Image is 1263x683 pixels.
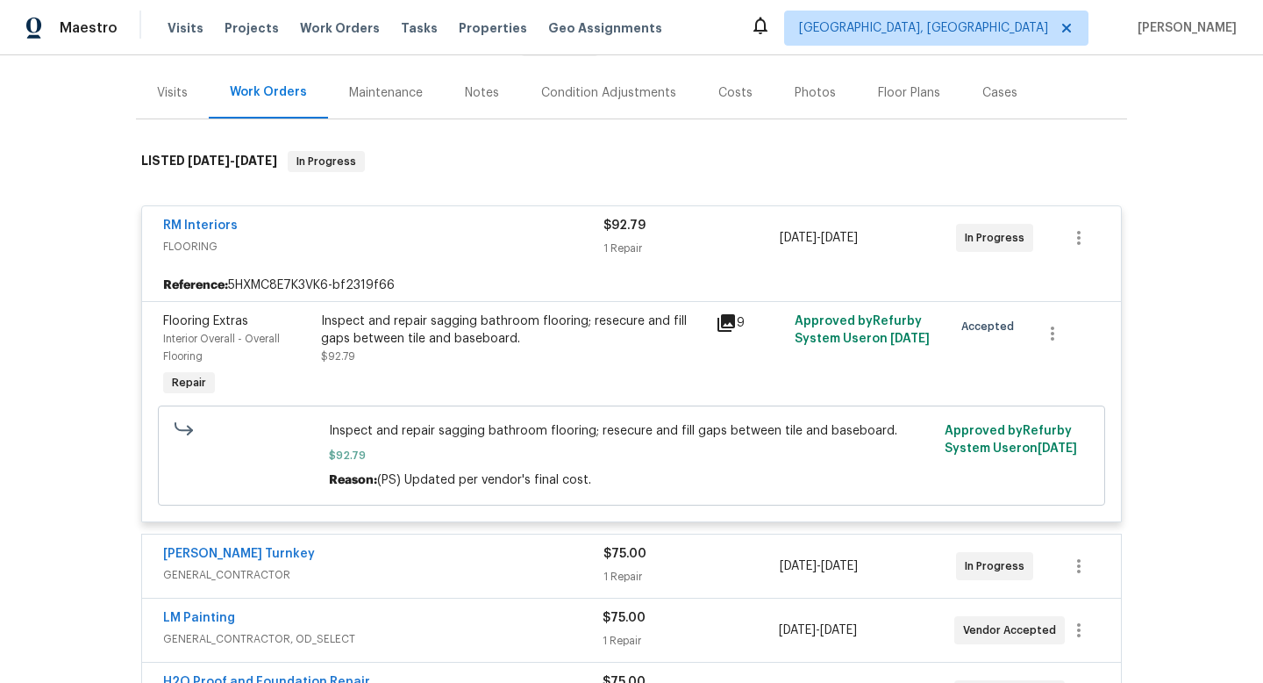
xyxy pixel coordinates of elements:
span: Maestro [60,19,118,37]
span: [PERSON_NAME] [1131,19,1237,37]
div: 1 Repair [603,240,780,257]
div: Visits [157,84,188,102]
span: Vendor Accepted [963,622,1063,639]
span: In Progress [289,153,363,170]
span: Repair [165,374,213,392]
span: GENERAL_CONTRACTOR, OD_SELECT [163,630,603,648]
span: [DATE] [188,155,230,167]
span: [DATE] [821,560,858,572]
div: Maintenance [349,84,423,102]
span: - [780,229,858,247]
span: Projects [225,19,279,37]
span: In Progress [965,229,1031,247]
span: [GEOGRAPHIC_DATA], [GEOGRAPHIC_DATA] [799,19,1048,37]
div: Photos [795,84,836,102]
div: 1 Repair [603,632,778,650]
span: Flooring Extras [163,315,248,327]
span: $92.79 [321,351,355,362]
span: [DATE] [1038,442,1077,455]
span: $92.79 [329,447,935,464]
span: [DATE] [779,624,816,636]
span: [DATE] [890,333,930,345]
span: Accepted [961,318,1021,335]
div: LISTED [DATE]-[DATE]In Progress [136,133,1127,190]
span: Interior Overall - Overall Flooring [163,334,280,362]
div: Floor Plans [878,84,940,102]
h6: LISTED [141,151,277,172]
span: Approved by Refurby System User on [795,315,930,345]
span: Reason: [329,474,377,486]
span: Approved by Refurby System User on [945,425,1077,455]
span: [DATE] [780,560,817,572]
span: GENERAL_CONTRACTOR [163,566,603,584]
span: In Progress [965,557,1031,575]
span: - [780,557,858,575]
div: 5HXMC8E7K3VK6-bf2319f66 [142,270,1121,301]
div: 1 Repair [603,568,780,586]
span: $92.79 [603,219,646,232]
span: [DATE] [780,232,817,244]
span: Inspect and repair sagging bathroom flooring; resecure and fill gaps between tile and baseboard. [329,422,935,440]
div: Notes [465,84,499,102]
div: 9 [716,313,784,334]
span: Tasks [401,22,438,34]
a: RM Interiors [163,219,238,232]
span: Properties [459,19,527,37]
div: Work Orders [230,83,307,101]
div: Costs [718,84,753,102]
a: [PERSON_NAME] Turnkey [163,548,315,560]
a: LM Painting [163,612,235,624]
span: Geo Assignments [548,19,662,37]
div: Inspect and repair sagging bathroom flooring; resecure and fill gaps between tile and baseboard. [321,313,705,348]
div: Condition Adjustments [541,84,676,102]
span: (PS) Updated per vendor's final cost. [377,474,591,486]
b: Reference: [163,277,228,294]
span: - [188,155,277,167]
div: Cases [982,84,1017,102]
span: [DATE] [235,155,277,167]
span: Work Orders [300,19,380,37]
span: Visits [168,19,203,37]
span: $75.00 [603,548,646,560]
span: FLOORING [163,238,603,255]
span: $75.00 [603,612,646,624]
span: - [779,622,857,639]
span: [DATE] [820,624,857,636]
span: [DATE] [821,232,858,244]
